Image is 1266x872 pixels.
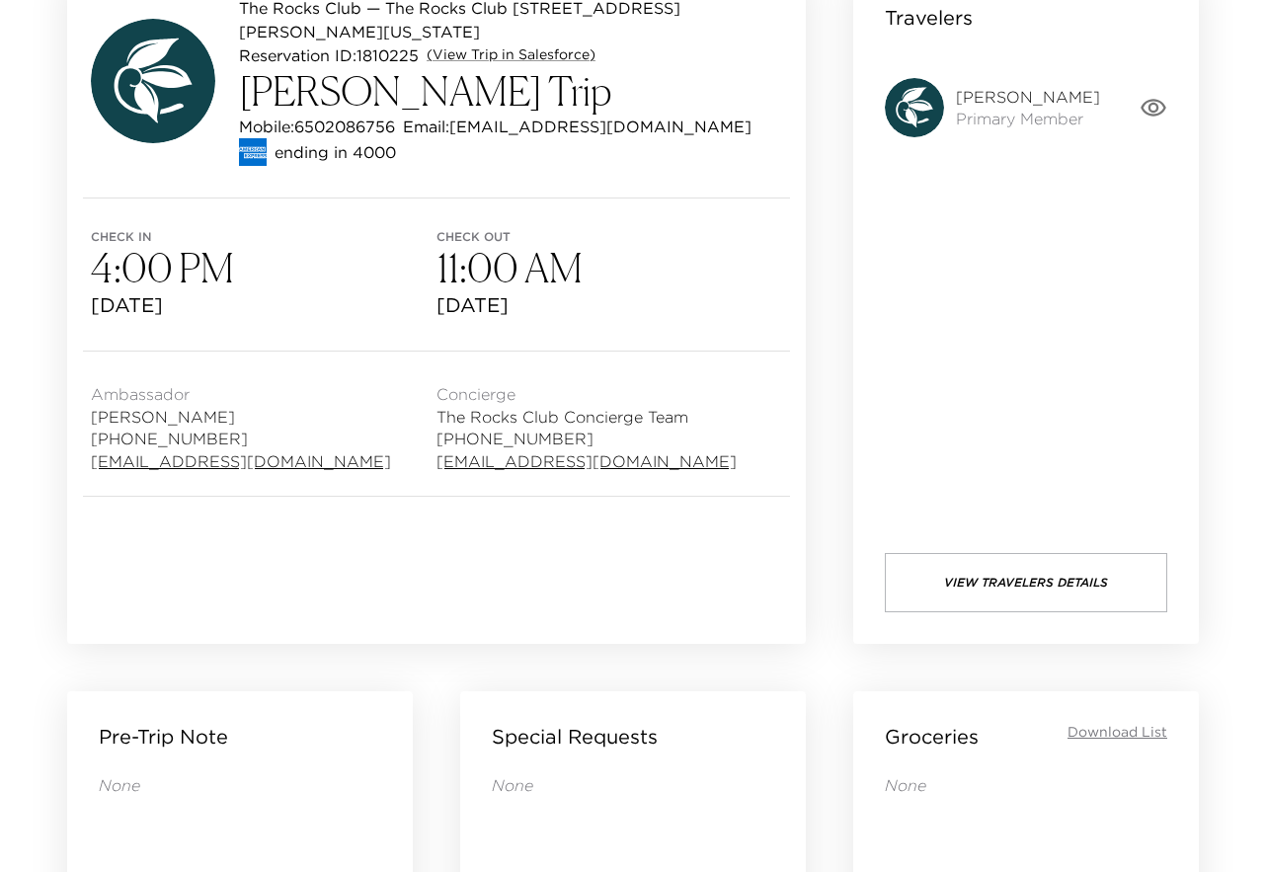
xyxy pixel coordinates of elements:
[91,450,391,472] a: [EMAIL_ADDRESS][DOMAIN_NAME]
[436,406,737,428] span: The Rocks Club Concierge Team
[239,67,782,115] h3: [PERSON_NAME] Trip
[436,230,782,244] span: Check out
[885,78,944,137] img: avatar.4afec266560d411620d96f9f038fe73f.svg
[436,450,737,472] a: [EMAIL_ADDRESS][DOMAIN_NAME]
[492,774,774,796] p: None
[91,291,436,319] span: [DATE]
[239,115,395,138] p: Mobile: 6502086756
[427,45,595,65] a: (View Trip in Salesforce)
[436,291,782,319] span: [DATE]
[275,140,396,164] p: ending in 4000
[403,115,752,138] p: Email: [EMAIL_ADDRESS][DOMAIN_NAME]
[91,406,391,428] span: [PERSON_NAME]
[436,428,737,449] span: [PHONE_NUMBER]
[885,4,973,32] p: Travelers
[885,723,979,751] p: Groceries
[91,230,436,244] span: Check in
[956,86,1100,108] span: [PERSON_NAME]
[239,138,267,166] img: credit card type
[885,774,1167,796] p: None
[99,774,381,796] p: None
[99,723,228,751] p: Pre-Trip Note
[956,108,1100,129] span: Primary Member
[492,723,658,751] p: Special Requests
[91,244,436,291] h3: 4:00 PM
[885,553,1167,612] button: View Travelers Details
[91,19,215,143] img: avatar.4afec266560d411620d96f9f038fe73f.svg
[91,383,391,405] span: Ambassador
[91,428,391,449] span: [PHONE_NUMBER]
[436,244,782,291] h3: 11:00 AM
[239,43,419,67] p: Reservation ID: 1810225
[436,383,737,405] span: Concierge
